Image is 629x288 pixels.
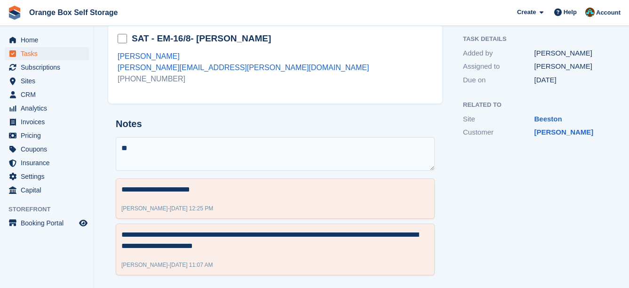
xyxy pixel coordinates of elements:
[25,5,122,20] a: Orange Box Self Storage
[5,33,89,47] a: menu
[534,61,606,72] div: [PERSON_NAME]
[118,52,180,60] a: [PERSON_NAME]
[8,6,22,20] img: stora-icon-8386f47178a22dfd0bd8f6a31ec36ba5ce8667c1dd55bd0f319d3a0aa187defe.svg
[585,8,595,17] img: Mike
[5,184,89,197] a: menu
[21,47,77,60] span: Tasks
[78,217,89,229] a: Preview store
[21,61,77,74] span: Subscriptions
[118,64,369,72] a: [PERSON_NAME][EMAIL_ADDRESS][PERSON_NAME][DOMAIN_NAME]
[5,47,89,60] a: menu
[463,61,534,72] div: Assigned to
[21,33,77,47] span: Home
[21,156,77,169] span: Insurance
[5,156,89,169] a: menu
[463,75,534,86] div: Due on
[5,61,89,74] a: menu
[596,8,621,17] span: Account
[5,143,89,156] a: menu
[534,128,594,136] a: [PERSON_NAME]
[5,115,89,128] a: menu
[463,127,534,138] div: Customer
[5,170,89,183] a: menu
[463,114,534,125] div: Site
[5,216,89,230] a: menu
[564,8,577,17] span: Help
[5,88,89,101] a: menu
[21,216,77,230] span: Booking Portal
[534,115,562,123] a: Beeston
[463,48,534,59] div: Added by
[463,102,605,109] h2: Related to
[21,170,77,183] span: Settings
[21,102,77,115] span: Analytics
[121,262,168,268] span: [PERSON_NAME]
[170,205,213,212] span: [DATE] 12:25 PM
[21,88,77,101] span: CRM
[5,102,89,115] a: menu
[21,115,77,128] span: Invoices
[463,36,605,43] h2: Task Details
[21,143,77,156] span: Coupons
[170,262,213,268] span: [DATE] 11:07 AM
[5,129,89,142] a: menu
[121,204,213,213] div: -
[132,32,271,45] h2: SAT - EM-16/8- [PERSON_NAME]
[8,205,94,214] span: Storefront
[21,74,77,88] span: Sites
[21,184,77,197] span: Capital
[21,129,77,142] span: Pricing
[5,74,89,88] a: menu
[121,261,213,269] div: -
[534,48,606,59] div: [PERSON_NAME]
[517,8,536,17] span: Create
[116,119,435,129] h2: Notes
[118,73,433,85] div: [PHONE_NUMBER]
[121,205,168,212] span: [PERSON_NAME]
[534,75,606,86] div: [DATE]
